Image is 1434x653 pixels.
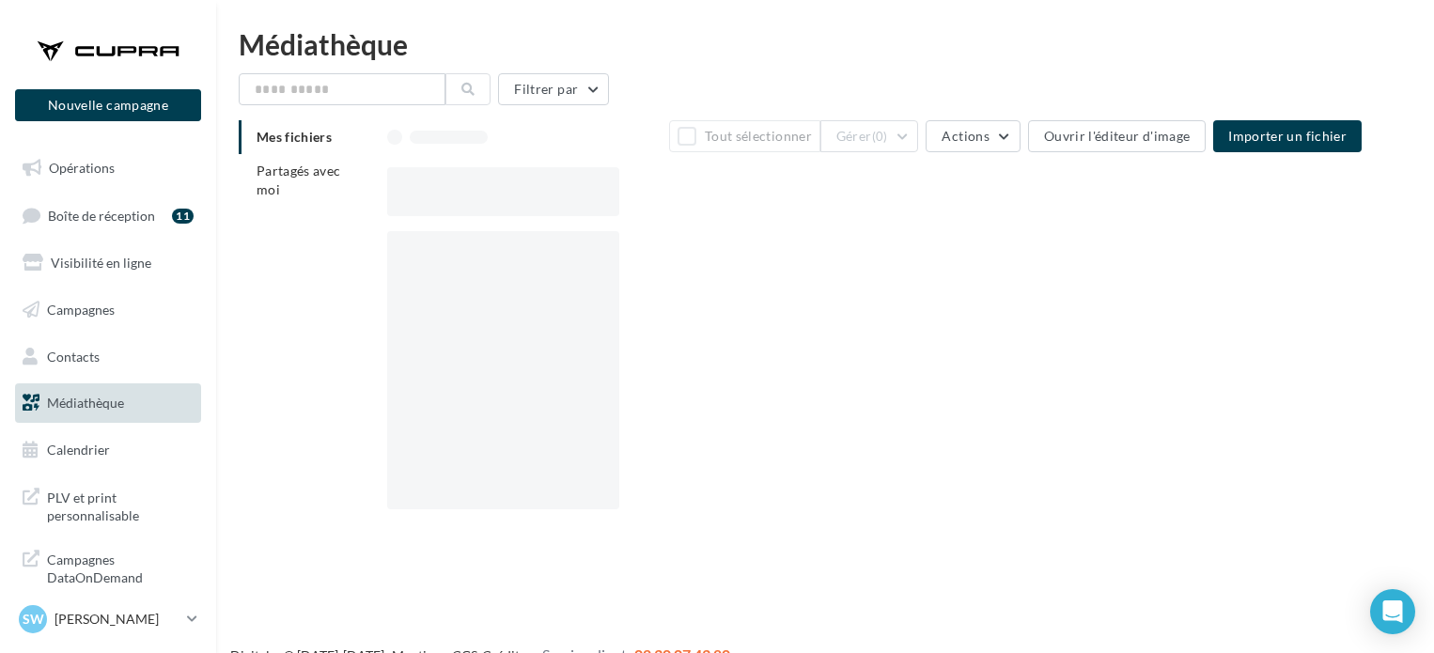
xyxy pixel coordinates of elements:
a: Calendrier [11,430,205,470]
button: Importer un fichier [1213,120,1362,152]
span: Calendrier [47,442,110,458]
a: Contacts [11,337,205,377]
span: Opérations [49,160,115,176]
p: [PERSON_NAME] [55,610,179,629]
span: (0) [872,129,888,144]
a: SW [PERSON_NAME] [15,601,201,637]
span: Partagés avec moi [257,163,341,197]
button: Nouvelle campagne [15,89,201,121]
span: SW [23,610,44,629]
a: Médiathèque [11,383,205,423]
a: Opérations [11,148,205,188]
a: Visibilité en ligne [11,243,205,283]
a: Campagnes [11,290,205,330]
div: Open Intercom Messenger [1370,589,1415,634]
span: Médiathèque [47,395,124,411]
button: Tout sélectionner [669,120,819,152]
span: Mes fichiers [257,129,332,145]
button: Ouvrir l'éditeur d'image [1028,120,1206,152]
button: Actions [926,120,1020,152]
div: 11 [172,209,194,224]
a: Boîte de réception11 [11,195,205,236]
span: PLV et print personnalisable [47,485,194,525]
span: Boîte de réception [48,207,155,223]
button: Filtrer par [498,73,609,105]
a: Campagnes DataOnDemand [11,539,205,595]
span: Contacts [47,348,100,364]
span: Actions [942,128,989,144]
button: Gérer(0) [820,120,919,152]
span: Importer un fichier [1228,128,1347,144]
span: Campagnes DataOnDemand [47,547,194,587]
span: Visibilité en ligne [51,255,151,271]
a: PLV et print personnalisable [11,477,205,533]
span: Campagnes [47,302,115,318]
div: Médiathèque [239,30,1411,58]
